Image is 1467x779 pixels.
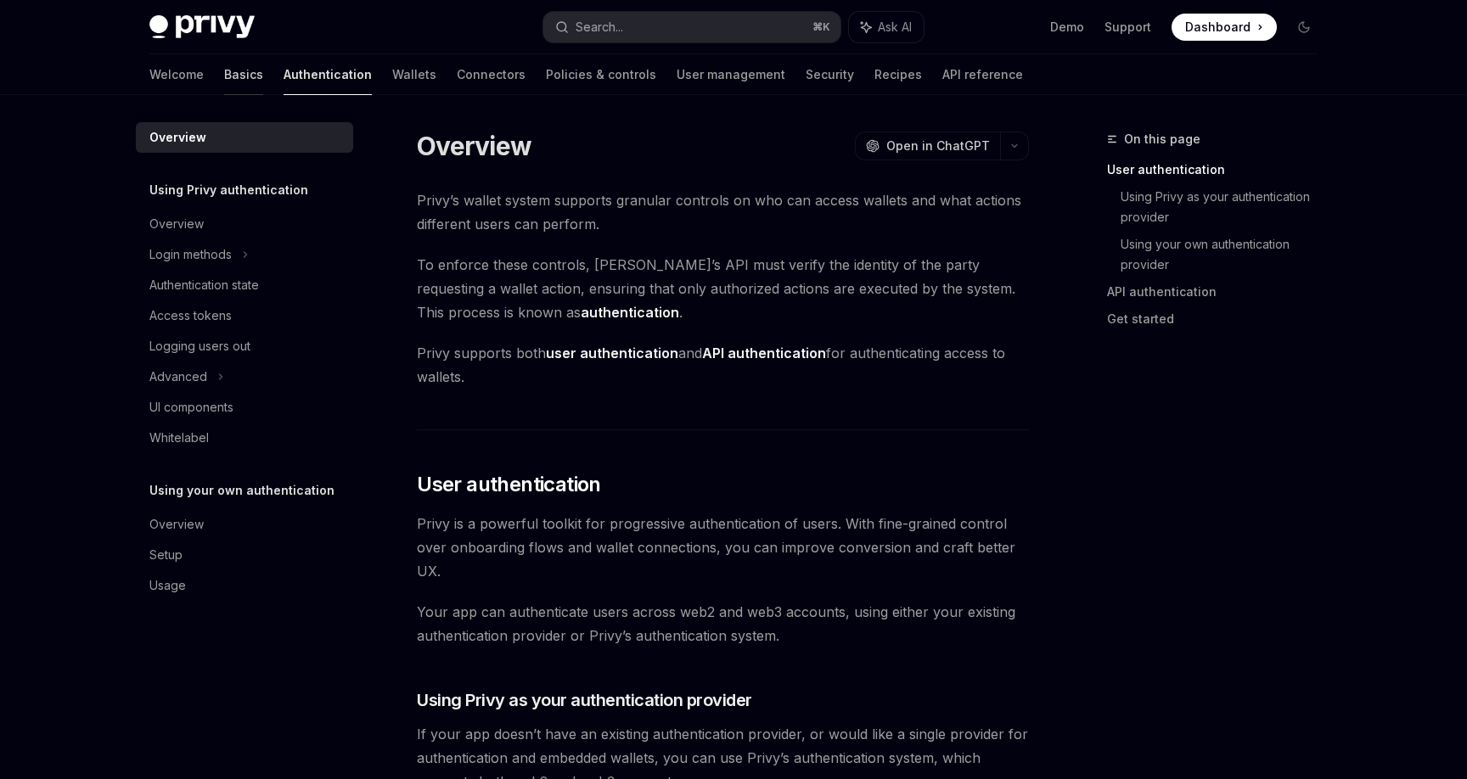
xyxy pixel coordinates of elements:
[136,392,353,423] a: UI components
[417,188,1029,236] span: Privy’s wallet system supports granular controls on who can access wallets and what actions diffe...
[878,19,912,36] span: Ask AI
[1107,156,1331,183] a: User authentication
[855,132,1000,160] button: Open in ChatGPT
[149,397,233,418] div: UI components
[417,688,752,712] span: Using Privy as your authentication provider
[136,270,353,300] a: Authentication state
[1124,129,1200,149] span: On this page
[886,137,990,154] span: Open in ChatGPT
[136,509,353,540] a: Overview
[1185,19,1251,36] span: Dashboard
[677,54,785,95] a: User management
[1050,19,1084,36] a: Demo
[149,545,183,565] div: Setup
[1121,231,1331,278] a: Using your own authentication provider
[224,54,263,95] a: Basics
[149,54,204,95] a: Welcome
[1107,278,1331,305] a: API authentication
[149,127,206,148] div: Overview
[149,15,255,39] img: dark logo
[417,600,1029,647] span: Your app can authenticate users across web2 and web3 accounts, using either your existing authent...
[806,54,854,95] a: Security
[149,305,232,326] div: Access tokens
[392,54,436,95] a: Wallets
[284,54,372,95] a: Authentication
[546,54,656,95] a: Policies & controls
[149,244,232,265] div: Login methods
[1107,305,1331,333] a: Get started
[149,575,186,596] div: Usage
[136,209,353,239] a: Overview
[546,345,678,361] strong: user authentication
[576,17,623,37] div: Search...
[136,122,353,153] a: Overview
[149,336,250,356] div: Logging users out
[149,514,204,535] div: Overview
[149,275,259,295] div: Authentication state
[417,341,1029,389] span: Privy supports both and for authenticating access to wallets.
[149,214,204,234] div: Overview
[702,345,826,361] strong: API authentication
[136,540,353,570] a: Setup
[849,12,924,42] button: Ask AI
[136,423,353,453] a: Whitelabel
[417,471,601,498] span: User authentication
[136,331,353,361] a: Logging users out
[417,131,531,161] h1: Overview
[417,512,1029,583] span: Privy is a powerful toolkit for progressive authentication of users. With fine-grained control ov...
[1121,183,1331,231] a: Using Privy as your authentication provider
[457,54,526,95] a: Connectors
[1172,14,1277,41] a: Dashboard
[874,54,922,95] a: Recipes
[1290,14,1318,41] button: Toggle dark mode
[581,304,679,321] strong: authentication
[942,54,1023,95] a: API reference
[149,367,207,387] div: Advanced
[417,253,1029,324] span: To enforce these controls, [PERSON_NAME]’s API must verify the identity of the party requesting a...
[812,20,830,34] span: ⌘ K
[149,480,334,501] h5: Using your own authentication
[1104,19,1151,36] a: Support
[149,180,308,200] h5: Using Privy authentication
[136,570,353,601] a: Usage
[149,428,209,448] div: Whitelabel
[136,300,353,331] a: Access tokens
[543,12,840,42] button: Search...⌘K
